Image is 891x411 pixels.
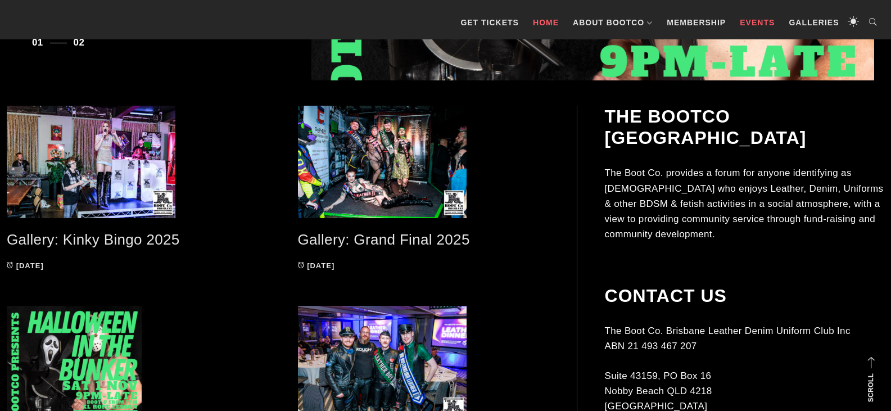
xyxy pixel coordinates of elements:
a: Events [734,6,780,39]
p: The Boot Co. provides a forum for anyone identifying as [DEMOGRAPHIC_DATA] who enjoys Leather, De... [605,165,884,242]
strong: Scroll [867,373,875,402]
p: The Boot Co. Brisbane Leather Denim Uniform Club Inc ABN 21 493 467 207 [605,323,884,354]
time: [DATE] [16,261,44,270]
time: [DATE] [307,261,334,270]
button: 1 [31,28,44,58]
a: About BootCo [567,6,658,39]
h2: Contact Us [605,285,884,306]
a: Membership [661,6,731,39]
a: Galleries [783,6,844,39]
button: 2 [73,28,86,58]
a: GET TICKETS [455,6,524,39]
a: Gallery: Grand Final 2025 [298,231,470,248]
a: Home [527,6,564,39]
h2: The BootCo [GEOGRAPHIC_DATA] [605,106,884,149]
a: [DATE] [7,261,44,270]
a: Gallery: Kinky Bingo 2025 [7,231,180,248]
a: [DATE] [298,261,335,270]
